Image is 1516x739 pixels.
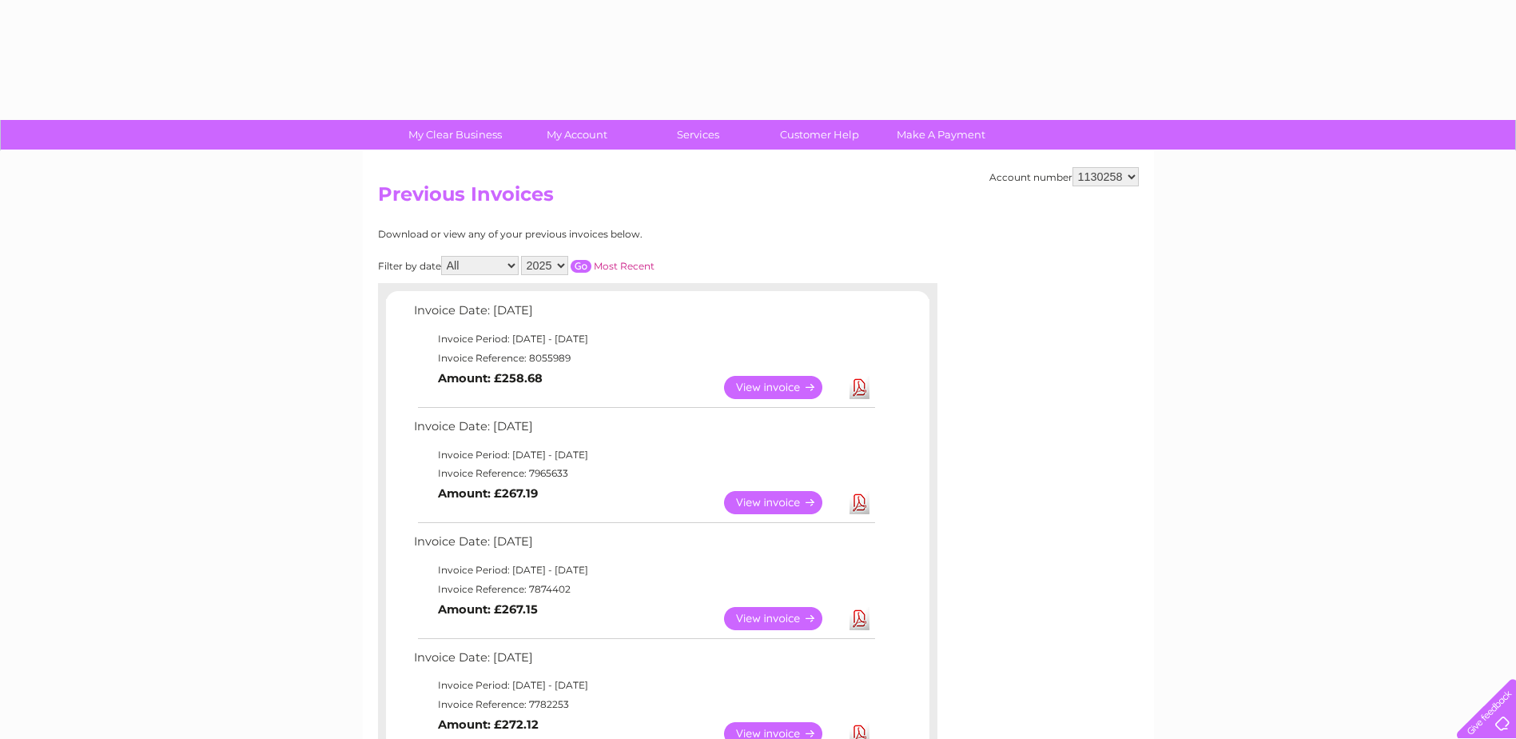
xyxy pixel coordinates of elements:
[850,607,869,630] a: Download
[511,120,643,150] a: My Account
[850,491,869,514] a: Download
[410,300,877,330] td: Invoice Date: [DATE]
[438,486,538,501] b: Amount: £267.19
[410,445,877,465] td: Invoice Period: [DATE] - [DATE]
[850,376,869,399] a: Download
[378,229,798,240] div: Download or view any of your previous invoices below.
[410,647,877,677] td: Invoice Date: [DATE]
[378,183,1139,214] h2: Previous Invoices
[438,371,543,385] b: Amount: £258.68
[410,531,877,561] td: Invoice Date: [DATE]
[410,695,877,714] td: Invoice Reference: 7782253
[875,120,1007,150] a: Make A Payment
[632,120,764,150] a: Services
[410,561,877,580] td: Invoice Period: [DATE] - [DATE]
[389,120,521,150] a: My Clear Business
[410,580,877,599] td: Invoice Reference: 7874402
[724,376,842,399] a: View
[438,602,538,617] b: Amount: £267.15
[410,330,877,349] td: Invoice Period: [DATE] - [DATE]
[410,464,877,483] td: Invoice Reference: 7965633
[410,416,877,445] td: Invoice Date: [DATE]
[724,491,842,514] a: View
[410,349,877,368] td: Invoice Reference: 8055989
[438,717,539,732] b: Amount: £272.12
[724,607,842,630] a: View
[378,256,798,275] div: Filter by date
[754,120,885,150] a: Customer Help
[594,260,655,272] a: Most Recent
[410,676,877,695] td: Invoice Period: [DATE] - [DATE]
[989,167,1139,186] div: Account number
